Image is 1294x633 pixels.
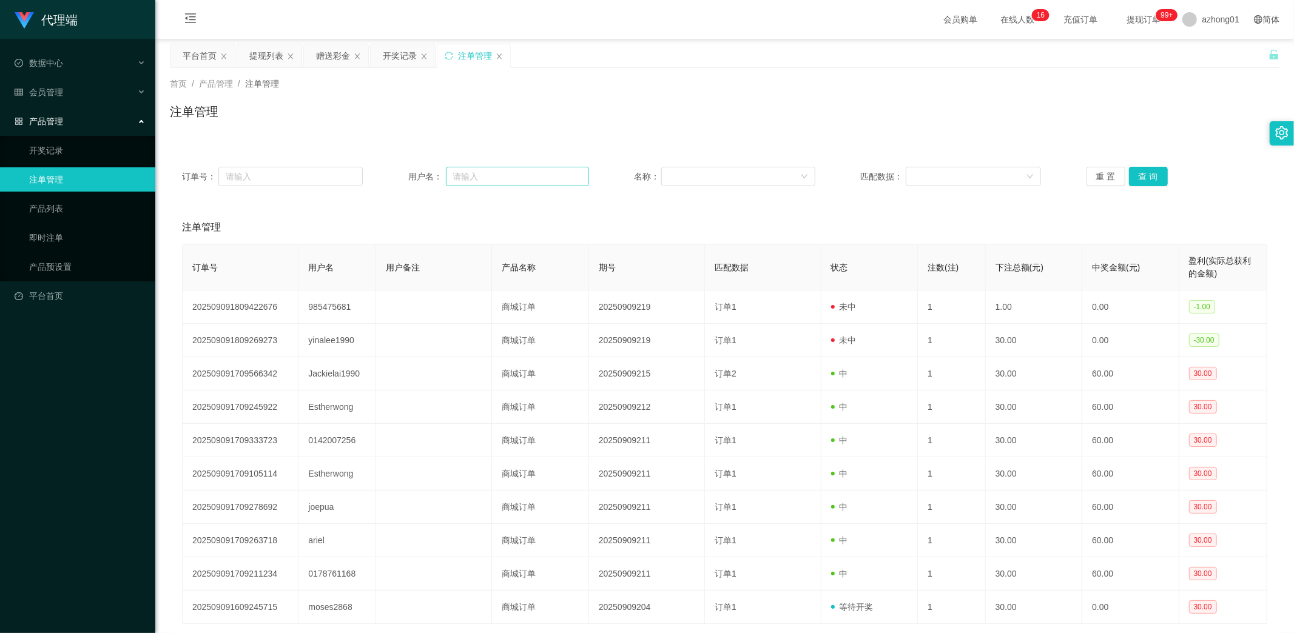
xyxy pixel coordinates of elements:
span: 等待开奖 [831,602,874,612]
td: 30.00 [986,524,1082,557]
td: 30.00 [986,591,1082,624]
td: 202509091709263718 [183,524,298,557]
td: 60.00 [1082,491,1179,524]
sup: 1134 [1156,9,1178,21]
span: 订单1 [715,335,736,345]
span: 订单1 [715,302,736,312]
span: 首页 [170,79,187,89]
td: 1 [918,324,986,357]
td: 20250909219 [589,290,705,324]
i: 图标: appstore-o [15,117,23,126]
button: 查 询 [1129,167,1168,186]
span: 订单2 [715,369,736,378]
i: 图标: menu-fold [170,1,211,39]
span: 下注总额(元) [996,263,1043,272]
sup: 16 [1032,9,1050,21]
td: joepua [298,491,376,524]
span: 订单1 [715,435,736,445]
td: 0142007256 [298,424,376,457]
div: 提现列表 [249,44,283,67]
td: ariel [298,524,376,557]
span: -1.00 [1189,300,1215,313]
td: 商城订单 [492,557,588,591]
td: 20250909211 [589,557,705,591]
i: 图标: close [496,53,503,60]
span: 匹配数据： [860,170,906,183]
td: 202509091809422676 [183,290,298,324]
span: 中 [831,569,848,578]
span: 中 [831,469,848,478]
td: 0.00 [1082,591,1179,624]
td: 30.00 [986,557,1082,591]
span: 中 [831,369,848,378]
span: 30.00 [1189,434,1217,447]
a: 即时注单 [29,226,146,250]
span: 名称： [634,170,661,183]
span: 产品名称 [502,263,536,272]
td: 30.00 [986,424,1082,457]
span: 用户名 [308,263,334,272]
h1: 注单管理 [170,102,218,121]
a: 开奖记录 [29,138,146,162]
td: 商城订单 [492,290,588,324]
td: 商城订单 [492,324,588,357]
span: 在线人数 [994,15,1040,24]
td: 60.00 [1082,357,1179,390]
i: 图标: close [354,53,361,60]
td: 60.00 [1082,457,1179,491]
span: 订单1 [715,402,736,412]
td: 30.00 [986,491,1082,524]
i: 图标: down [801,173,808,181]
i: 图标: sync [445,52,453,60]
span: 30.00 [1189,467,1217,480]
td: 商城订单 [492,357,588,390]
td: 商城订单 [492,424,588,457]
i: 图标: close [420,53,428,60]
span: 匹配数据 [715,263,749,272]
td: 1 [918,591,986,624]
td: 985475681 [298,290,376,324]
i: 图标: down [1026,173,1034,181]
td: 20250909212 [589,390,705,424]
span: 订单1 [715,535,736,545]
td: 1 [918,457,986,491]
span: 会员管理 [15,87,63,97]
td: 30.00 [986,390,1082,424]
td: 商城订单 [492,390,588,424]
div: 开奖记录 [383,44,417,67]
span: 充值订单 [1057,15,1104,24]
td: 60.00 [1082,557,1179,591]
span: 30.00 [1189,567,1217,580]
td: 商城订单 [492,591,588,624]
td: 1.00 [986,290,1082,324]
td: 1 [918,524,986,557]
span: 用户名： [408,170,446,183]
span: 中 [831,402,848,412]
a: 产品列表 [29,196,146,221]
td: 1 [918,557,986,591]
td: Estherwong [298,390,376,424]
span: 期号 [599,263,616,272]
span: 未中 [831,335,857,345]
td: 20250909211 [589,457,705,491]
td: 202509091709278692 [183,491,298,524]
td: 20250909211 [589,524,705,557]
span: 中 [831,502,848,512]
span: -30.00 [1189,333,1219,347]
span: 订单1 [715,502,736,512]
i: 图标: close [287,53,294,60]
td: 1 [918,357,986,390]
td: moses2868 [298,591,376,624]
i: 图标: check-circle-o [15,59,23,67]
span: 30.00 [1189,367,1217,380]
span: 订单1 [715,602,736,612]
span: 30.00 [1189,400,1217,414]
td: 60.00 [1082,390,1179,424]
td: 202509091809269273 [183,324,298,357]
td: 202509091709566342 [183,357,298,390]
img: logo.9652507e.png [15,12,34,29]
span: 盈利(实际总获利的金额) [1189,256,1252,278]
input: 请输入 [446,167,589,186]
span: 注单管理 [182,220,221,235]
td: 20250909219 [589,324,705,357]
